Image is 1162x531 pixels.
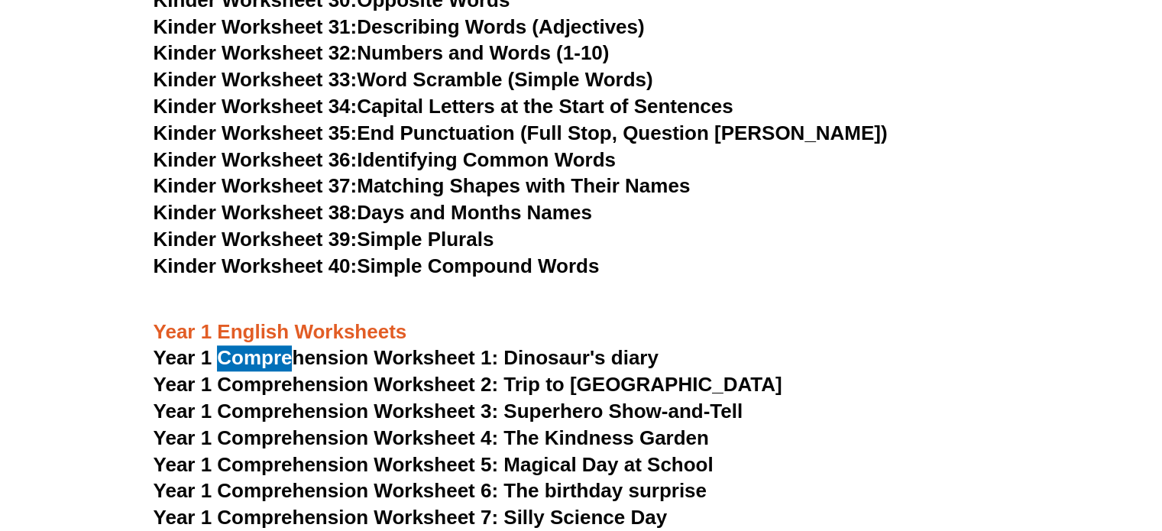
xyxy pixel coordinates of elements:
[154,15,358,38] span: Kinder Worksheet 31:
[154,15,645,38] a: Kinder Worksheet 31:Describing Words (Adjectives)
[154,228,358,251] span: Kinder Worksheet 39:
[154,121,888,144] a: Kinder Worksheet 35:End Punctuation (Full Stop, Question [PERSON_NAME])
[154,121,358,144] span: Kinder Worksheet 35:
[154,346,659,369] a: Year 1 Comprehension Worksheet 1: Dinosaur's diary
[154,201,358,224] span: Kinder Worksheet 38:
[154,174,691,197] a: Kinder Worksheet 37:Matching Shapes with Their Names
[908,359,1162,531] iframe: Chat Widget
[154,373,782,396] a: Year 1 Comprehension Worksheet 2: Trip to [GEOGRAPHIC_DATA]
[154,174,358,197] span: Kinder Worksheet 37:
[154,68,653,91] a: Kinder Worksheet 33:Word Scramble (Simple Words)
[154,201,592,224] a: Kinder Worksheet 38:Days and Months Names
[154,400,743,423] a: Year 1 Comprehension Worksheet 3: Superhero Show-and-Tell
[154,148,616,171] a: Kinder Worksheet 36:Identifying Common Words
[154,506,668,529] a: Year 1 Comprehension Worksheet 7: Silly Science Day
[154,41,610,64] a: Kinder Worksheet 32:Numbers and Words (1-10)
[154,95,733,118] a: Kinder Worksheet 34:Capital Letters at the Start of Sentences
[154,148,358,171] span: Kinder Worksheet 36:
[154,41,358,64] span: Kinder Worksheet 32:
[154,453,714,476] a: Year 1 Comprehension Worksheet 5: Magical Day at School
[154,479,707,502] a: Year 1 Comprehension Worksheet 6: The birthday surprise
[154,228,494,251] a: Kinder Worksheet 39:Simple Plurals
[154,68,358,91] span: Kinder Worksheet 33:
[154,426,709,449] a: Year 1 Comprehension Worksheet 4: The Kindness Garden
[154,254,600,277] a: Kinder Worksheet 40:Simple Compound Words
[154,319,1009,345] h3: Year 1 English Worksheets
[154,254,358,277] span: Kinder Worksheet 40:
[154,95,358,118] span: Kinder Worksheet 34:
